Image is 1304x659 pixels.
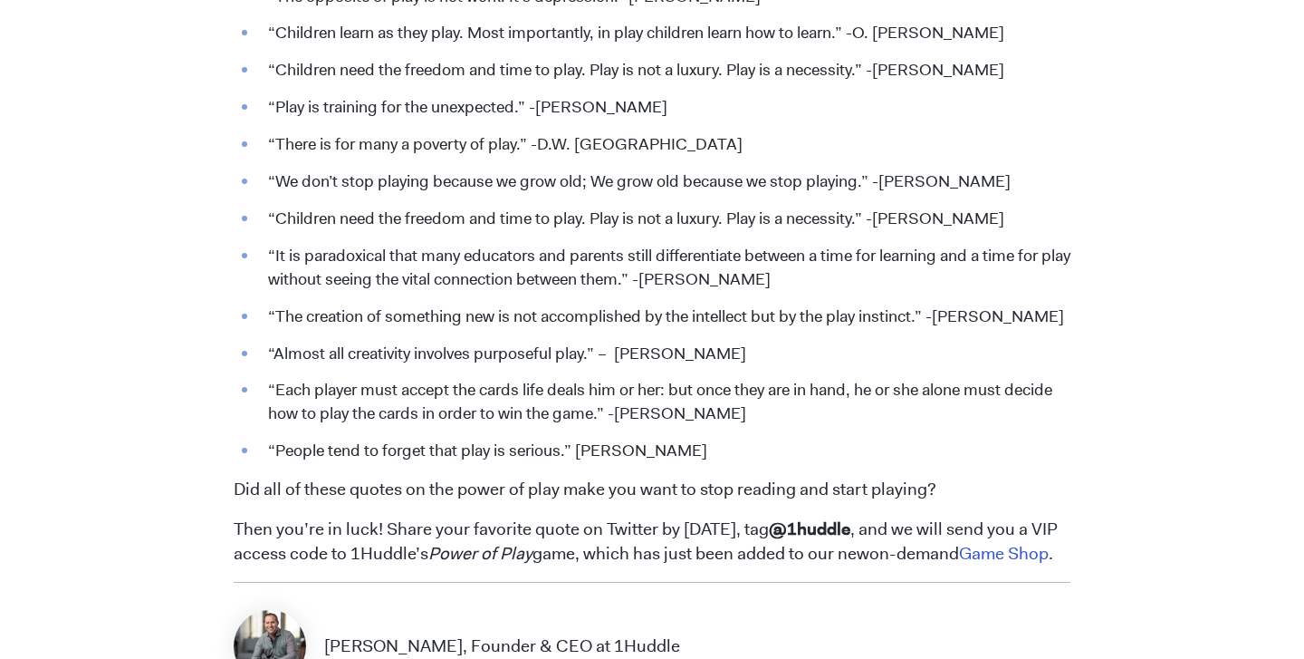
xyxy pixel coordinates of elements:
[259,133,1071,157] li: “There is for many a poverty of play.” -D.W. [GEOGRAPHIC_DATA]
[259,208,1071,231] li: “Children need the freedom and time to play. Play is not a luxury. Play is a necessity.” -[PERSON...
[428,542,532,565] em: Power of Play
[259,59,1071,82] li: “Children need the freedom and time to play. Play is not a luxury. Play is a necessity.” -[PERSON...
[259,440,1071,463] li: “People tend to forget that play is serious.” [PERSON_NAME]
[234,478,1071,502] p: Did all of these quotes on the power of play make you want to stop reading and start playing?
[259,170,1071,194] li: “We don’t stop playing because we grow old; We grow old because we stop playing.” -[PERSON_NAME]
[959,542,1049,565] a: Game Shop
[259,343,1071,366] li: “Almost all creativity involves purposeful play.” – [PERSON_NAME]
[234,518,1071,567] p: Then you’re in luck! Share your favorite quote on Twitter by [DATE], tag , and we will send you a...
[259,96,1071,120] li: “Play is training for the unexpected.” -[PERSON_NAME]
[769,518,850,540] span: @1huddle
[324,635,680,659] p: [PERSON_NAME], Founder & CEO at 1Huddle
[879,542,959,565] span: n-demand
[259,245,1071,292] li: “It is paradoxical that many educators and parents still differentiate between a time for learnin...
[259,22,1071,45] li: “Children learn as they play. Most importantly, in play children learn how to learn.” -O. [PERSON...
[259,379,1071,426] li: “Each player must accept the cards life deals him or her: but once they are in hand, he or she al...
[259,305,1071,329] li: “The creation of something new is not accomplished by the intellect but by the play instinct.” -[...
[869,542,879,565] span: o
